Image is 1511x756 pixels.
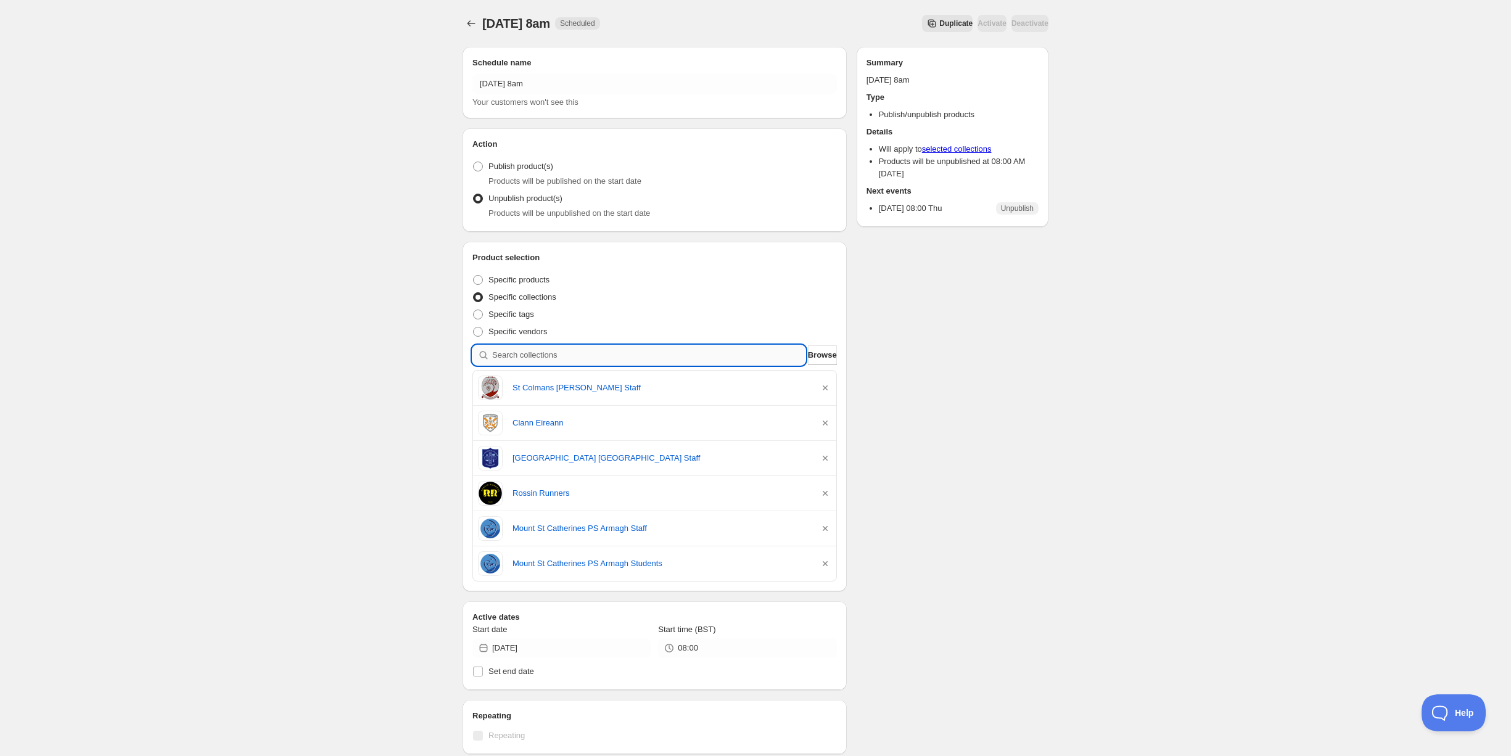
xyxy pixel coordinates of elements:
[488,194,562,203] span: Unpublish product(s)
[472,710,837,722] h2: Repeating
[472,57,837,69] h2: Schedule name
[513,452,809,464] a: [GEOGRAPHIC_DATA] [GEOGRAPHIC_DATA] Staff
[560,18,595,28] span: Scheduled
[658,625,715,634] span: Start time (BST)
[472,138,837,150] h2: Action
[939,18,973,28] span: Duplicate
[472,97,578,107] span: Your customers won't see this
[488,310,534,319] span: Specific tags
[463,15,480,32] button: Schedules
[513,487,809,499] a: Rossin Runners
[482,17,550,30] span: [DATE] 8am
[492,345,805,365] input: Search collections
[867,57,1039,69] h2: Summary
[922,15,973,32] button: Secondary action label
[808,345,837,365] button: Browse
[513,382,809,394] a: St Colmans [PERSON_NAME] Staff
[472,611,837,623] h2: Active dates
[879,109,1039,121] li: Publish/unpublish products
[1001,203,1034,213] span: Unpublish
[867,126,1039,138] h2: Details
[867,91,1039,104] h2: Type
[488,327,547,336] span: Specific vendors
[513,557,809,570] a: Mount St Catherines PS Armagh Students
[879,155,1039,180] li: Products will be unpublished at 08:00 AM [DATE]
[488,208,650,218] span: Products will be unpublished on the start date
[867,185,1039,197] h2: Next events
[1422,694,1486,731] iframe: Toggle Customer Support
[808,349,837,361] span: Browse
[513,522,809,535] a: Mount St Catherines PS Armagh Staff
[488,292,556,302] span: Specific collections
[488,162,553,171] span: Publish product(s)
[472,625,507,634] span: Start date
[488,275,550,284] span: Specific products
[472,252,837,264] h2: Product selection
[513,417,809,429] a: Clann Eireann
[879,202,942,215] p: [DATE] 08:00 Thu
[488,176,641,186] span: Products will be published on the start date
[488,667,534,676] span: Set end date
[867,74,1039,86] p: [DATE] 8am
[488,731,525,740] span: Repeating
[879,143,1039,155] li: Will apply to
[922,144,992,154] a: selected collections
